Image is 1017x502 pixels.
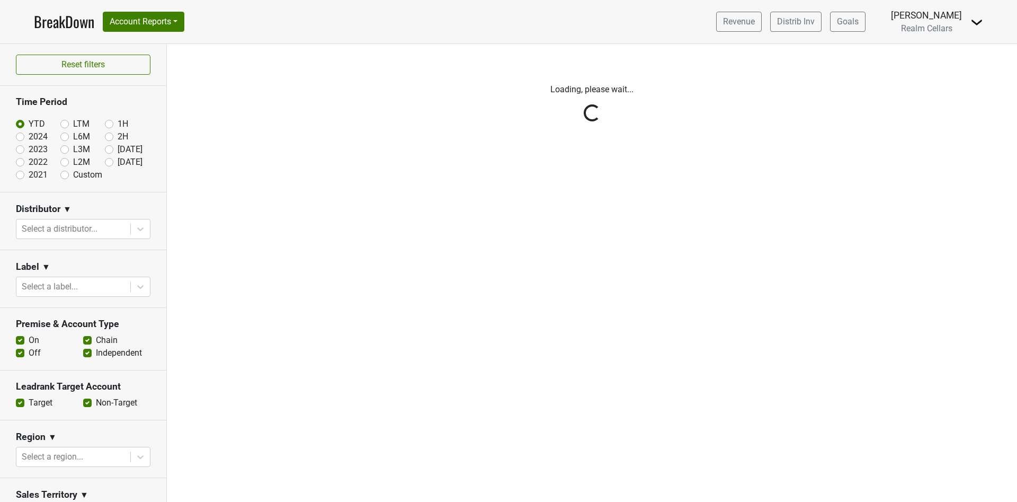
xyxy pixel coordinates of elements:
span: Realm Cellars [901,23,952,33]
a: Goals [830,12,866,32]
p: Loading, please wait... [298,83,886,96]
a: Distrib Inv [770,12,822,32]
a: Revenue [716,12,762,32]
button: Account Reports [103,12,184,32]
a: BreakDown [34,11,94,33]
img: Dropdown Menu [970,16,983,29]
div: [PERSON_NAME] [891,8,962,22]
